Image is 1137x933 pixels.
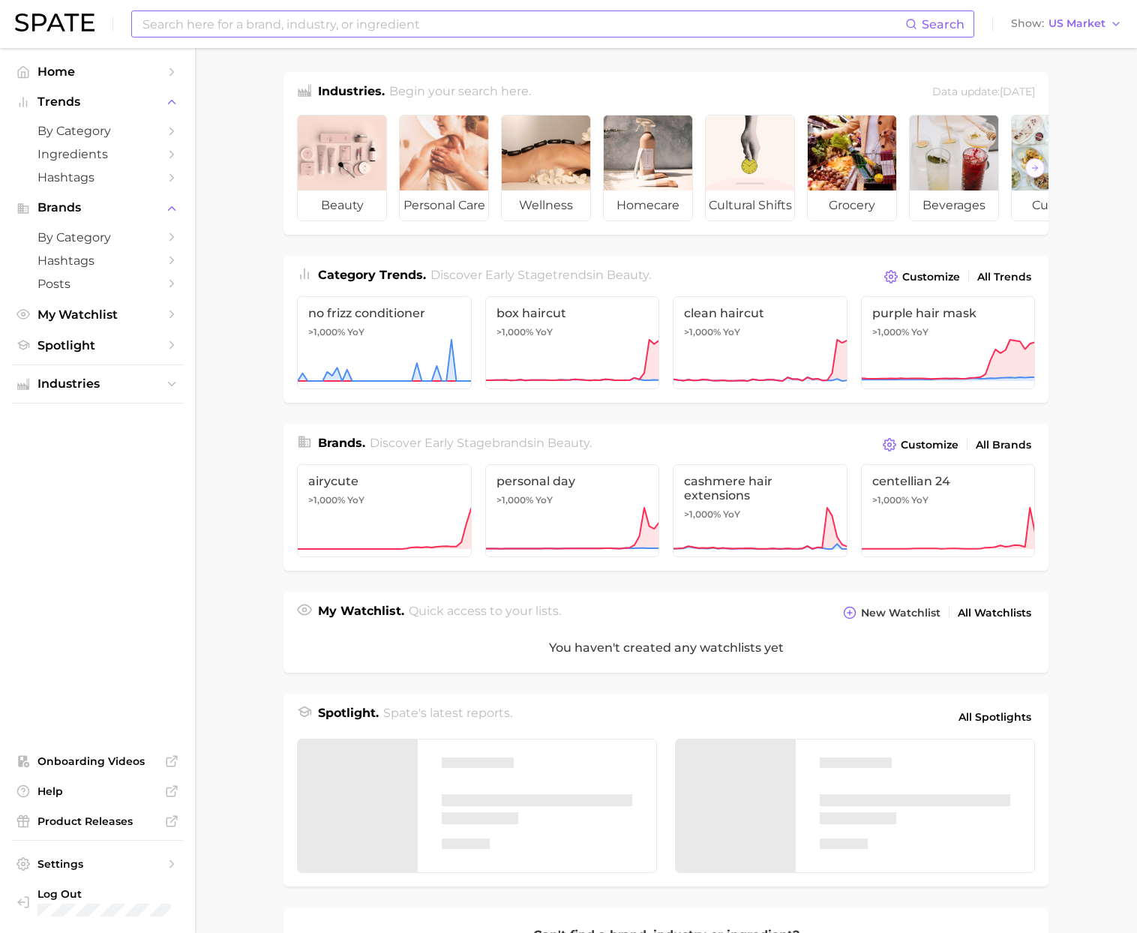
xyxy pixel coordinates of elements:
span: box haircut [496,306,649,320]
a: personal day>1,000% YoY [485,464,660,557]
h1: My Watchlist. [318,602,404,623]
span: Home [37,64,157,79]
a: culinary [1011,115,1101,221]
span: YoY [347,326,364,338]
a: Onboarding Videos [12,750,183,772]
span: All Trends [977,271,1031,283]
span: culinary [1012,190,1100,220]
h1: Spotlight. [318,704,379,730]
span: All Spotlights [958,708,1031,726]
a: beverages [909,115,999,221]
a: grocery [807,115,897,221]
span: YoY [535,494,553,506]
span: >1,000% [684,508,721,520]
a: All Watchlists [954,603,1035,623]
a: cashmere hair extensions>1,000% YoY [673,464,847,557]
span: >1,000% [496,494,533,505]
a: All Brands [972,435,1035,455]
div: Data update: [DATE] [932,82,1035,103]
span: beauty [607,268,649,282]
span: All Brands [976,439,1031,451]
a: wellness [501,115,591,221]
span: centellian 24 [872,474,1024,488]
button: ShowUS Market [1007,14,1126,34]
button: Scroll Right [1025,158,1045,178]
span: New Watchlist [861,607,940,619]
a: by Category [12,119,183,142]
span: Hashtags [37,253,157,268]
span: Posts [37,277,157,291]
span: Spotlight [37,338,157,352]
span: Customize [901,439,958,451]
span: by Category [37,230,157,244]
span: YoY [535,326,553,338]
a: All Spotlights [955,704,1035,730]
a: Product Releases [12,810,183,832]
a: Posts [12,272,183,295]
a: personal care [399,115,489,221]
span: Brands [37,201,157,214]
span: beauty [298,190,386,220]
a: Hashtags [12,249,183,272]
span: Help [37,784,157,798]
a: All Trends [973,267,1035,287]
a: My Watchlist [12,303,183,326]
span: airycute [308,474,460,488]
span: >1,000% [872,494,909,505]
span: My Watchlist [37,307,157,322]
span: Brands . [318,436,365,450]
span: purple hair mask [872,306,1024,320]
span: Discover Early Stage trends in . [430,268,651,282]
span: YoY [911,326,928,338]
a: Log out. Currently logged in with e-mail yumi.toki@spate.nyc. [12,883,183,921]
a: centellian 24>1,000% YoY [861,464,1036,557]
span: YoY [911,494,928,506]
span: >1,000% [308,326,345,337]
img: SPATE [15,13,94,31]
span: Log Out [37,887,171,901]
span: Product Releases [37,814,157,828]
a: Settings [12,853,183,875]
a: no frizz conditioner>1,000% YoY [297,296,472,389]
a: Help [12,780,183,802]
h2: Spate's latest reports. [383,704,512,730]
span: personal day [496,474,649,488]
span: Trends [37,95,157,109]
a: box haircut>1,000% YoY [485,296,660,389]
span: beauty [547,436,589,450]
a: Spotlight [12,334,183,357]
h1: Industries. [318,82,385,103]
a: purple hair mask>1,000% YoY [861,296,1036,389]
span: YoY [723,508,740,520]
button: Customize [879,434,962,455]
div: You haven't created any watchlists yet [283,623,1048,673]
button: Industries [12,373,183,395]
a: by Category [12,226,183,249]
h2: Quick access to your lists. [409,602,561,623]
a: cultural shifts [705,115,795,221]
span: homecare [604,190,692,220]
span: Ingredients [37,147,157,161]
h2: Begin your search here. [389,82,531,103]
span: Onboarding Videos [37,754,157,768]
span: cultural shifts [706,190,794,220]
span: >1,000% [872,326,909,337]
a: clean haircut>1,000% YoY [673,296,847,389]
button: New Watchlist [839,602,944,623]
button: Trends [12,91,183,113]
button: Customize [880,266,964,287]
span: >1,000% [308,494,345,505]
span: beverages [910,190,998,220]
span: Search [922,17,964,31]
span: US Market [1048,19,1105,28]
span: Customize [902,271,960,283]
span: >1,000% [496,326,533,337]
span: by Category [37,124,157,138]
span: Industries [37,377,157,391]
span: personal care [400,190,488,220]
input: Search here for a brand, industry, or ingredient [141,11,905,37]
span: grocery [808,190,896,220]
span: All Watchlists [958,607,1031,619]
span: Settings [37,857,157,871]
span: wellness [502,190,590,220]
